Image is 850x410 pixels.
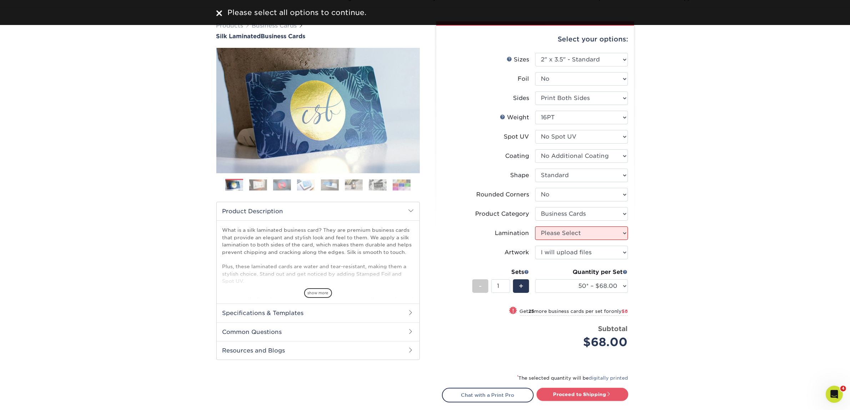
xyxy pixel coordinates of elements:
[216,33,420,40] a: Silk LaminatedBusiness Cards
[228,8,367,17] span: Please select all options to continue.
[622,309,628,314] span: $8
[321,179,339,190] img: Business Cards 05
[598,325,628,332] strong: Subtotal
[517,375,628,381] small: The selected quantity will be
[500,113,529,122] div: Weight
[520,309,628,316] small: Get more business cards per set for
[369,179,387,190] img: Business Cards 07
[512,307,514,315] span: !
[217,304,419,322] h2: Specifications & Templates
[510,171,529,180] div: Shape
[479,281,482,291] span: -
[393,179,411,190] img: Business Cards 08
[216,33,261,40] span: Silk Laminated
[442,388,534,402] a: Chat with a Print Pro
[217,341,419,360] h2: Resources and Blogs
[529,309,534,314] strong: 25
[505,248,529,257] div: Artwork
[504,132,529,141] div: Spot UV
[297,179,315,190] img: Business Cards 04
[216,9,420,212] img: Silk Laminated 01
[537,388,628,401] a: Proceed to Shipping
[217,202,419,220] h2: Product Description
[216,33,420,40] h1: Business Cards
[216,10,222,16] img: close
[840,386,846,391] span: 4
[476,210,529,218] div: Product Category
[222,226,414,343] p: What is a silk laminated business card? They are premium business cards that provide an elegant a...
[252,22,297,29] a: Business Cards
[477,190,529,199] div: Rounded Corners
[225,176,243,194] img: Business Cards 01
[304,288,332,298] span: show more
[273,179,291,190] img: Business Cards 03
[442,26,628,53] div: Select your options:
[535,268,628,276] div: Quantity per Set
[506,152,529,160] div: Coating
[495,229,529,237] div: Lamination
[519,281,523,291] span: +
[249,179,267,190] img: Business Cards 02
[589,375,628,381] a: digitally printed
[217,322,419,341] h2: Common Questions
[216,22,243,29] a: Products
[826,386,843,403] iframe: Intercom live chat
[612,309,628,314] span: only
[472,268,529,276] div: Sets
[345,179,363,190] img: Business Cards 06
[513,94,529,102] div: Sides
[540,334,628,351] div: $68.00
[518,75,529,83] div: Foil
[507,55,529,64] div: Sizes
